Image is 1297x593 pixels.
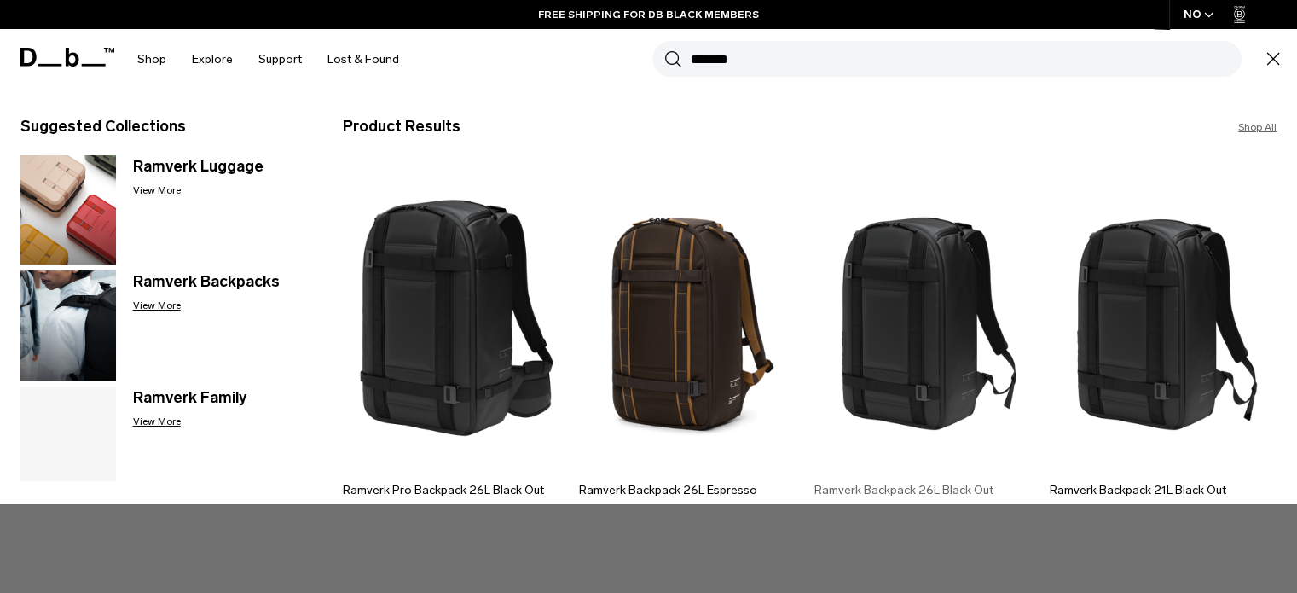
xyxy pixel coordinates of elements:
[133,414,310,429] p: View More
[133,183,310,198] p: View More
[20,270,116,380] img: Ramverk Backpacks
[578,165,805,471] img: Ramverk Backpack 26L Espresso
[327,29,399,90] a: Lost & Found
[814,165,1041,531] a: Ramverk Backpack 26L Black Out Ramverk Backpack 26L Black Out 2.499 NOK
[578,481,805,499] h3: Ramverk Backpack 26L Espresso
[20,155,309,270] a: Ramverk Luggage Ramverk Luggage View More
[814,481,1041,499] h3: Ramverk Backpack 26L Black Out
[192,29,233,90] a: Explore
[20,387,309,496] a: Ramverk Family View More
[20,270,309,386] a: Ramverk Backpacks Ramverk Backpacks View More
[133,298,310,313] p: View More
[578,165,805,531] a: Ramverk Backpack 26L Espresso Ramverk Backpack 26L Espresso 2.499 NOK
[1238,119,1277,135] a: Shop All
[137,29,166,90] a: Shop
[343,481,570,499] h3: Ramverk Pro Backpack 26L Black Out
[258,29,302,90] a: Support
[814,165,1041,471] img: Ramverk Backpack 26L Black Out
[133,155,310,178] h3: Ramverk Luggage
[1050,481,1277,499] h3: Ramverk Backpack 21L Black Out
[538,7,759,22] a: FREE SHIPPING FOR DB BLACK MEMBERS
[133,270,310,294] h3: Ramverk Backpacks
[343,115,809,138] h3: Product Results
[1050,165,1277,471] img: Ramverk Backpack 21L Black Out
[20,155,116,265] img: Ramverk Luggage
[1050,165,1277,531] a: Ramverk Backpack 21L Black Out Ramverk Backpack 21L Black Out 2.199 NOK
[20,115,309,138] h3: Suggested Collections
[133,387,310,410] h3: Ramverk Family
[343,165,570,531] a: Ramverk_pro_bacpack_26L_black_out_2024_1.png Ramverk Pro Backpack 26L Black Out 2.899 NOK
[343,165,570,471] img: Ramverk_pro_bacpack_26L_black_out_2024_1.png
[124,29,412,90] nav: Main Navigation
